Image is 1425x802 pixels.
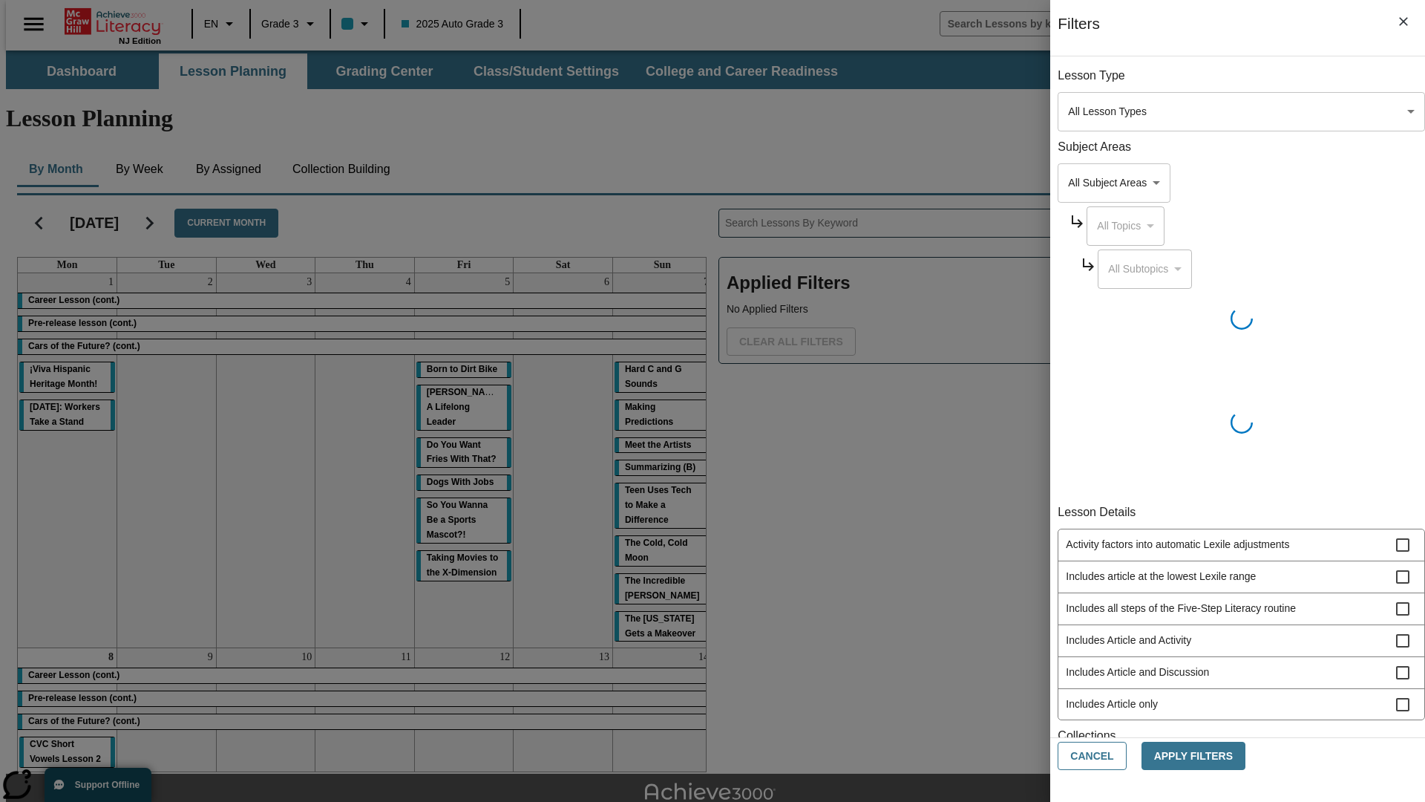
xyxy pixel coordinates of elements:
[1058,728,1425,745] p: Collections
[1141,742,1245,771] button: Apply Filters
[1058,68,1425,85] p: Lesson Type
[1058,593,1424,625] div: Includes all steps of the Five-Step Literacy routine
[1058,742,1126,771] button: Cancel
[1066,633,1396,648] span: Includes Article and Activity
[1066,697,1396,712] span: Includes Article only
[1098,250,1192,289] div: Select a Subject Area
[1058,529,1425,720] ul: Lesson Details
[1087,206,1164,246] div: Select a Subject Area
[1058,561,1424,593] div: Includes article at the lowest Lexile range
[1058,163,1170,203] div: Select a Subject Area
[1058,689,1424,721] div: Includes Article only
[1066,569,1396,584] span: Includes article at the lowest Lexile range
[1066,601,1396,616] span: Includes all steps of the Five-Step Literacy routine
[1066,665,1396,680] span: Includes Article and Discussion
[1388,6,1419,37] button: Close Filters side menu
[1058,139,1425,156] p: Subject Areas
[1058,504,1425,521] p: Lesson Details
[1058,625,1424,657] div: Includes Article and Activity
[1058,92,1425,131] div: Select a lesson type
[1066,537,1396,552] span: Activity factors into automatic Lexile adjustments
[1058,657,1424,689] div: Includes Article and Discussion
[1058,529,1424,561] div: Activity factors into automatic Lexile adjustments
[1058,15,1100,56] h1: Filters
